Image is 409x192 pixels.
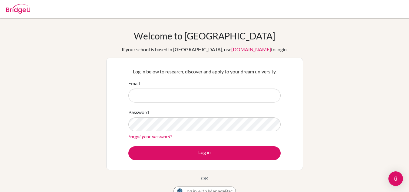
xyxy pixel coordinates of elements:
a: Forgot your password? [128,133,172,139]
label: Email [128,80,140,87]
div: Open Intercom Messenger [388,171,403,186]
a: [DOMAIN_NAME] [231,46,271,52]
p: Log in below to research, discover and apply to your dream university. [128,68,281,75]
button: Log in [128,146,281,160]
h1: Welcome to [GEOGRAPHIC_DATA] [134,30,275,41]
div: If your school is based in [GEOGRAPHIC_DATA], use to login. [122,46,288,53]
img: Bridge-U [6,4,30,14]
label: Password [128,109,149,116]
p: OR [201,175,208,182]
